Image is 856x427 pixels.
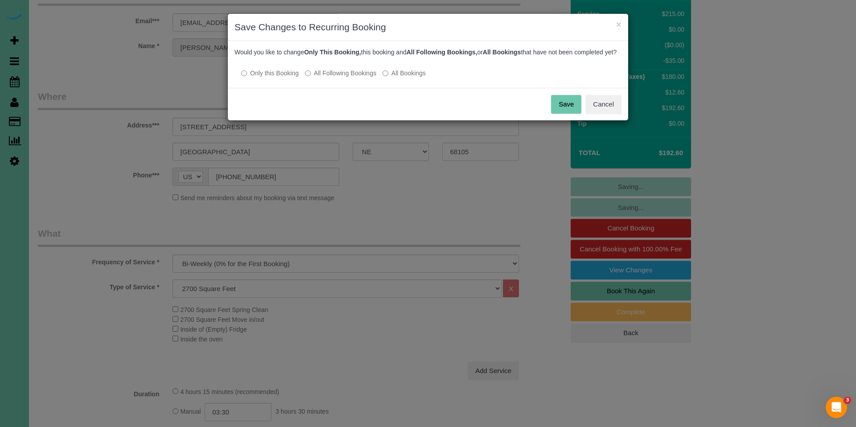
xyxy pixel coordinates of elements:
[383,69,426,78] label: All bookings that have not been completed yet will be changed.
[585,95,621,114] button: Cancel
[616,20,621,29] button: ×
[551,95,581,114] button: Save
[407,49,477,56] b: All Following Bookings,
[483,49,521,56] b: All Bookings
[304,49,361,56] b: Only This Booking,
[235,21,621,34] h3: Save Changes to Recurring Booking
[844,397,851,404] span: 3
[241,70,247,76] input: Only this Booking
[305,69,376,78] label: This and all the bookings after it will be changed.
[383,70,388,76] input: All Bookings
[241,69,299,78] label: All other bookings in the series will remain the same.
[235,48,621,57] p: Would you like to change this booking and or that have not been completed yet?
[305,70,311,76] input: All Following Bookings
[826,397,847,418] iframe: Intercom live chat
